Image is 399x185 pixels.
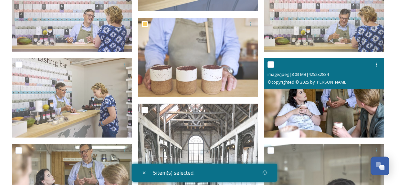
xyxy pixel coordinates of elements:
[371,157,389,175] button: Open Chat
[12,58,132,138] img: TosierChocolatemaker_MischaPhotoLtd_0625(7)
[268,79,348,85] span: © copyrighted © 2025 by [PERSON_NAME]
[153,169,194,177] span: 5 item(s) selected.
[268,71,329,77] span: image/jpeg | 8.03 MB | 4252 x 2834
[138,18,258,98] img: TosierChocolatemaker_MischaPhotoLtd_0625(8)
[264,58,384,138] img: TosierChocolatemaker_MischaPhotoLtd_0625(15)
